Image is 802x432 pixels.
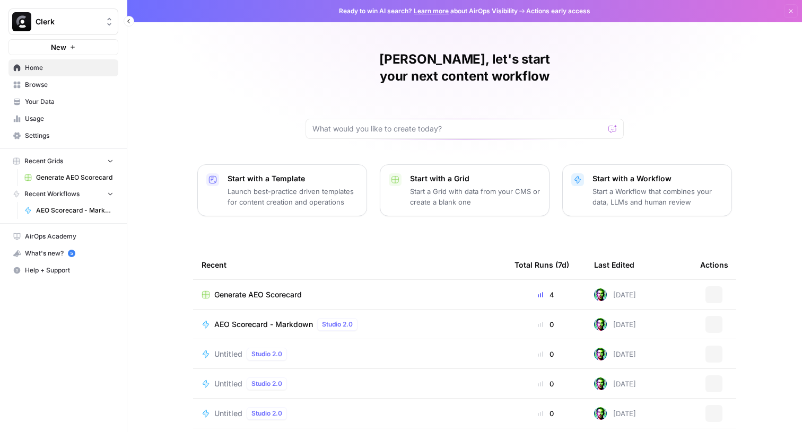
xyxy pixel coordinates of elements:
a: AEO Scorecard - Markdown [20,202,118,219]
button: Recent Grids [8,153,118,169]
h1: [PERSON_NAME], let's start your next content workflow [306,51,624,85]
div: 0 [515,319,577,330]
img: 2ny2lhy5z6ffk8a48et5s81dpqao [594,288,607,301]
div: 4 [515,289,577,300]
p: Start with a Template [228,173,358,184]
a: UntitledStudio 2.0 [202,348,498,360]
a: Settings [8,127,118,144]
span: Actions early access [526,6,590,16]
p: Start a Workflow that combines your data, LLMs and human review [592,186,723,207]
img: 2ny2lhy5z6ffk8a48et5s81dpqao [594,377,607,390]
span: Home [25,63,114,73]
button: Start with a TemplateLaunch best-practice driven templates for content creation and operations [197,164,367,216]
a: Your Data [8,93,118,110]
input: What would you like to create today? [312,124,604,134]
span: Browse [25,80,114,90]
span: Clerk [36,16,100,27]
span: Help + Support [25,266,114,275]
div: 0 [515,349,577,359]
div: 0 [515,408,577,419]
span: Recent Workflows [24,189,80,199]
text: 5 [70,251,73,256]
button: Help + Support [8,262,118,279]
span: Untitled [214,349,242,359]
span: AEO Scorecard - Markdown [36,206,114,215]
p: Start with a Grid [410,173,541,184]
img: 2ny2lhy5z6ffk8a48et5s81dpqao [594,318,607,331]
div: 0 [515,378,577,389]
span: Your Data [25,97,114,107]
a: Generate AEO Scorecard [202,289,498,300]
a: UntitledStudio 2.0 [202,407,498,420]
img: Clerk Logo [12,12,31,31]
span: New [51,42,66,52]
div: [DATE] [594,377,636,390]
img: 2ny2lhy5z6ffk8a48et5s81dpqao [594,407,607,420]
button: Workspace: Clerk [8,8,118,35]
div: What's new? [9,245,118,261]
span: Generate AEO Scorecard [214,289,302,300]
button: What's new? 5 [8,245,118,262]
a: Browse [8,76,118,93]
button: New [8,39,118,55]
span: Settings [25,131,114,140]
span: Generate AEO Scorecard [36,173,114,182]
a: 5 [68,250,75,257]
button: Start with a GridStart a Grid with data from your CMS or create a blank one [380,164,550,216]
div: [DATE] [594,407,636,420]
span: Recent Grids [24,156,63,166]
p: Start with a Workflow [592,173,723,184]
a: Learn more [414,7,449,15]
a: AEO Scorecard - MarkdownStudio 2.0 [202,318,498,331]
div: [DATE] [594,348,636,360]
button: Recent Workflows [8,186,118,202]
span: AEO Scorecard - Markdown [214,319,313,330]
span: Untitled [214,378,242,389]
a: AirOps Academy [8,228,118,245]
img: 2ny2lhy5z6ffk8a48et5s81dpqao [594,348,607,360]
span: Ready to win AI search? about AirOps Visibility [339,6,518,16]
button: Start with a WorkflowStart a Workflow that combines your data, LLMs and human review [562,164,732,216]
span: Untitled [214,408,242,419]
div: Actions [700,250,728,279]
div: [DATE] [594,318,636,331]
div: [DATE] [594,288,636,301]
p: Launch best-practice driven templates for content creation and operations [228,186,358,207]
a: UntitledStudio 2.0 [202,377,498,390]
span: Studio 2.0 [251,349,282,359]
span: Studio 2.0 [251,379,282,389]
div: Total Runs (7d) [515,250,569,279]
span: Usage [25,114,114,124]
div: Recent [202,250,498,279]
a: Generate AEO Scorecard [20,169,118,186]
a: Usage [8,110,118,127]
div: Last Edited [594,250,634,279]
span: AirOps Academy [25,232,114,241]
span: Studio 2.0 [251,409,282,418]
a: Home [8,59,118,76]
p: Start a Grid with data from your CMS or create a blank one [410,186,541,207]
span: Studio 2.0 [322,320,353,329]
